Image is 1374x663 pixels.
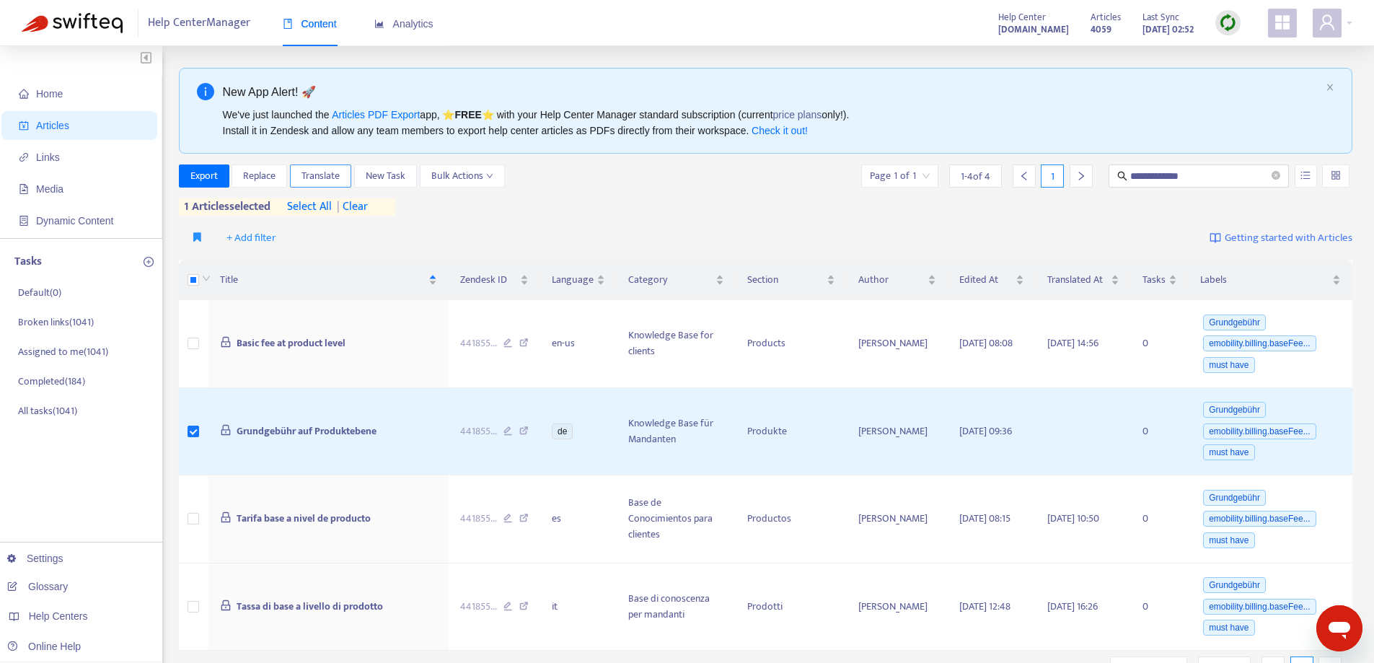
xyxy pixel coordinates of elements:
[220,272,426,288] span: Title
[354,164,417,188] button: New Task
[454,109,481,120] b: FREE
[29,610,88,622] span: Help Centers
[1200,272,1329,288] span: Labels
[847,260,948,300] th: Author
[337,197,340,216] span: |
[1203,423,1316,439] span: emobility.billing.baseFee...
[1019,171,1029,181] span: left
[22,13,123,33] img: Swifteq
[220,424,232,436] span: lock
[540,300,617,388] td: en-us
[736,388,846,476] td: Produkte
[736,300,846,388] td: Products
[847,388,948,476] td: [PERSON_NAME]
[998,21,1069,38] a: [DOMAIN_NAME]
[460,511,497,527] span: 441855 ...
[18,374,85,389] p: Completed ( 184 )
[617,563,736,651] td: Base di conoscenza per mandanti
[19,216,29,226] span: container
[144,257,154,267] span: plus-circle
[1047,272,1108,288] span: Translated At
[1210,232,1221,244] img: image-link
[374,19,384,29] span: area-chart
[460,423,497,439] span: 441855 ...
[301,168,340,184] span: Translate
[7,581,68,592] a: Glossary
[1142,272,1166,288] span: Tasks
[18,285,61,300] p: Default ( 0 )
[1131,300,1189,388] td: 0
[736,563,846,651] td: Prodotti
[220,511,232,523] span: lock
[959,598,1010,615] span: [DATE] 12:48
[1091,9,1121,25] span: Articles
[1203,357,1254,373] span: must have
[7,641,81,652] a: Online Help
[220,600,232,611] span: lock
[36,120,69,131] span: Articles
[287,198,332,216] span: select all
[959,423,1012,439] span: [DATE] 09:36
[617,475,736,563] td: Base de Conocimientos para clientes
[18,315,94,330] p: Broken links ( 1041 )
[19,152,29,162] span: link
[223,107,1321,139] div: We've just launched the app, ⭐ ⭐️ with your Help Center Manager standard subscription (current on...
[998,22,1069,38] strong: [DOMAIN_NAME]
[1076,171,1086,181] span: right
[1203,490,1266,506] span: Grundgebühr
[1203,335,1316,351] span: emobility.billing.baseFee...
[36,183,63,195] span: Media
[617,260,736,300] th: Category
[237,335,345,351] span: Basic fee at product level
[617,300,736,388] td: Knowledge Base for clients
[202,274,211,283] span: down
[237,598,383,615] span: Tassa di base a livello di prodotto
[19,120,29,131] span: account-book
[223,83,1321,101] div: New App Alert! 🚀
[959,272,1013,288] span: Edited At
[18,403,77,418] p: All tasks ( 1041 )
[148,9,250,37] span: Help Center Manager
[1318,14,1336,31] span: user
[1272,170,1280,183] span: close-circle
[747,272,823,288] span: Section
[283,18,337,30] span: Content
[460,335,497,351] span: 441855 ...
[1047,335,1098,351] span: [DATE] 14:56
[736,475,846,563] td: Productos
[36,152,60,163] span: Links
[1225,230,1352,247] span: Getting started with Articles
[552,272,594,288] span: Language
[1131,475,1189,563] td: 0
[190,168,218,184] span: Export
[1203,511,1316,527] span: emobility.billing.baseFee...
[1131,563,1189,651] td: 0
[1047,598,1098,615] span: [DATE] 16:26
[948,260,1036,300] th: Edited At
[19,184,29,194] span: file-image
[1300,170,1311,180] span: unordered-list
[243,168,276,184] span: Replace
[959,335,1013,351] span: [DATE] 08:08
[420,164,505,188] button: Bulk Actionsdown
[332,198,368,216] span: clear
[1117,171,1127,181] span: search
[1047,510,1099,527] span: [DATE] 10:50
[1203,620,1254,636] span: must have
[1203,577,1266,593] span: Grundgebühr
[847,300,948,388] td: [PERSON_NAME]
[959,510,1010,527] span: [DATE] 08:15
[1274,14,1291,31] span: appstore
[961,169,990,184] span: 1 - 4 of 4
[366,168,405,184] span: New Task
[1326,83,1334,92] button: close
[460,272,517,288] span: Zendesk ID
[232,164,287,188] button: Replace
[752,125,808,136] a: Check it out!
[197,83,214,100] span: info-circle
[1203,402,1266,418] span: Grundgebühr
[540,563,617,651] td: it
[7,553,63,564] a: Settings
[1219,14,1237,32] img: sync.dc5367851b00ba804db3.png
